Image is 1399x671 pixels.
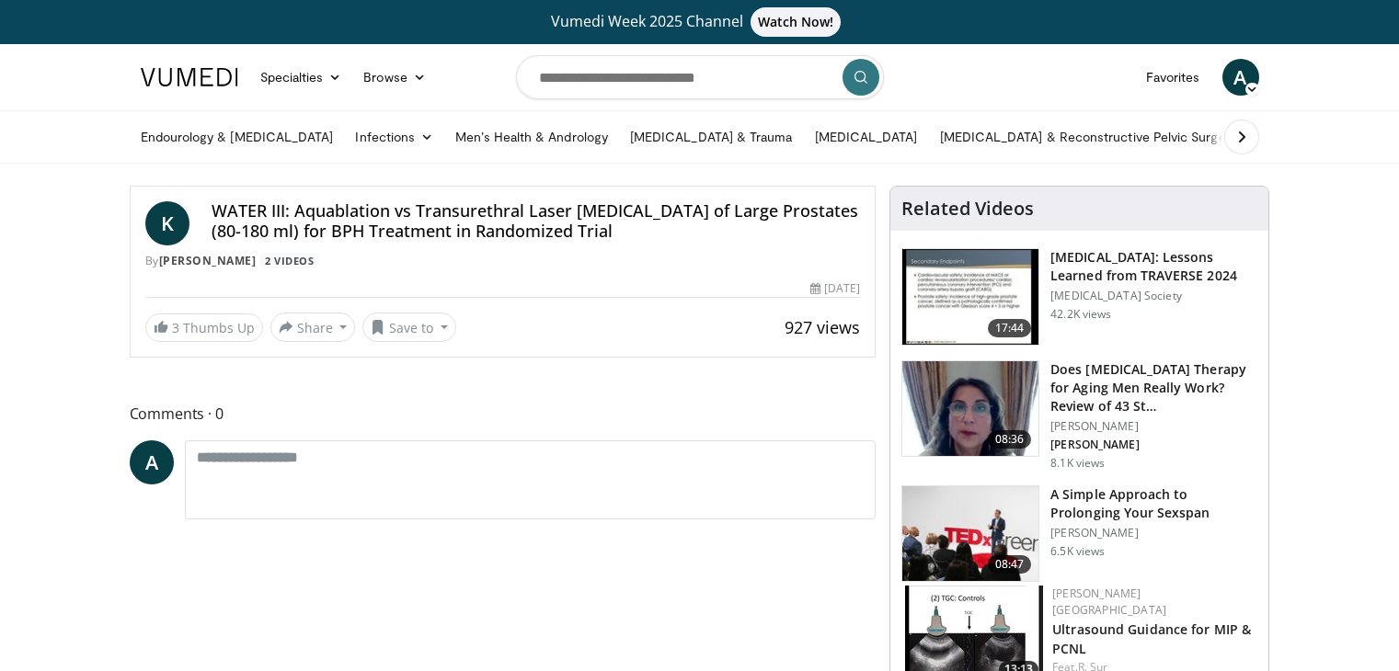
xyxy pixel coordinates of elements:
div: By [145,253,861,269]
a: 08:36 Does [MEDICAL_DATA] Therapy for Aging Men Really Work? Review of 43 St… [PERSON_NAME] [PERS... [901,360,1257,471]
a: Ultrasound Guidance for MIP & PCNL [1052,620,1251,657]
span: Comments 0 [130,402,877,426]
h4: Related Videos [901,198,1034,220]
a: 17:44 [MEDICAL_DATA]: Lessons Learned from TRAVERSE 2024 [MEDICAL_DATA] Society 42.2K views [901,248,1257,346]
h3: [MEDICAL_DATA]: Lessons Learned from TRAVERSE 2024 [1050,248,1257,285]
a: [MEDICAL_DATA] & Reconstructive Pelvic Surgery [929,119,1248,155]
img: 4d4bce34-7cbb-4531-8d0c-5308a71d9d6c.150x105_q85_crop-smart_upscale.jpg [902,361,1038,457]
a: 2 Videos [259,253,320,268]
a: 3 Thumbs Up [145,313,263,342]
span: 08:47 [988,555,1032,574]
span: 927 views [785,316,860,338]
a: Endourology & [MEDICAL_DATA] [130,119,345,155]
span: 3 [172,319,179,336]
a: 08:47 A Simple Approach to Prolonging Your Sexspan [PERSON_NAME] 6.5K views [901,485,1257,583]
a: Men’s Health & Andrology [444,119,619,155]
span: 17:44 [988,319,1032,337]
img: 1317c62a-2f0d-4360-bee0-b1bff80fed3c.150x105_q85_crop-smart_upscale.jpg [902,249,1038,345]
p: [PERSON_NAME] [1050,438,1257,452]
a: Browse [352,59,437,96]
a: Favorites [1135,59,1211,96]
a: Infections [344,119,444,155]
div: [DATE] [810,280,860,297]
a: A [1222,59,1259,96]
p: 8.1K views [1050,456,1105,471]
a: Vumedi Week 2025 ChannelWatch Now! [143,7,1256,37]
img: c4bd4661-e278-4c34-863c-57c104f39734.150x105_q85_crop-smart_upscale.jpg [902,486,1038,582]
h3: Does [MEDICAL_DATA] Therapy for Aging Men Really Work? Review of 43 St… [1050,360,1257,415]
p: [PERSON_NAME] [1050,526,1257,540]
a: [MEDICAL_DATA] & Trauma [619,119,804,155]
h3: A Simple Approach to Prolonging Your Sexspan [1050,485,1257,522]
p: [MEDICAL_DATA] Society [1050,289,1257,303]
a: [PERSON_NAME] [159,253,257,268]
button: Share [270,313,356,342]
p: 6.5K views [1050,544,1105,559]
input: Search topics, interventions [516,55,884,99]
img: VuMedi Logo [141,68,238,86]
button: Save to [362,313,456,342]
span: Watch Now! [751,7,842,37]
a: A [130,440,174,484]
a: [MEDICAL_DATA] [804,119,929,155]
h4: WATER III: Aquablation vs Transurethral Laser [MEDICAL_DATA] of Large Prostates (80-180 ml) for B... [212,201,861,241]
a: Specialties [249,59,353,96]
p: 42.2K views [1050,307,1111,322]
a: K [145,201,189,245]
a: [PERSON_NAME] [GEOGRAPHIC_DATA] [1052,586,1166,618]
p: [PERSON_NAME] [1050,419,1257,434]
span: 08:36 [988,430,1032,449]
